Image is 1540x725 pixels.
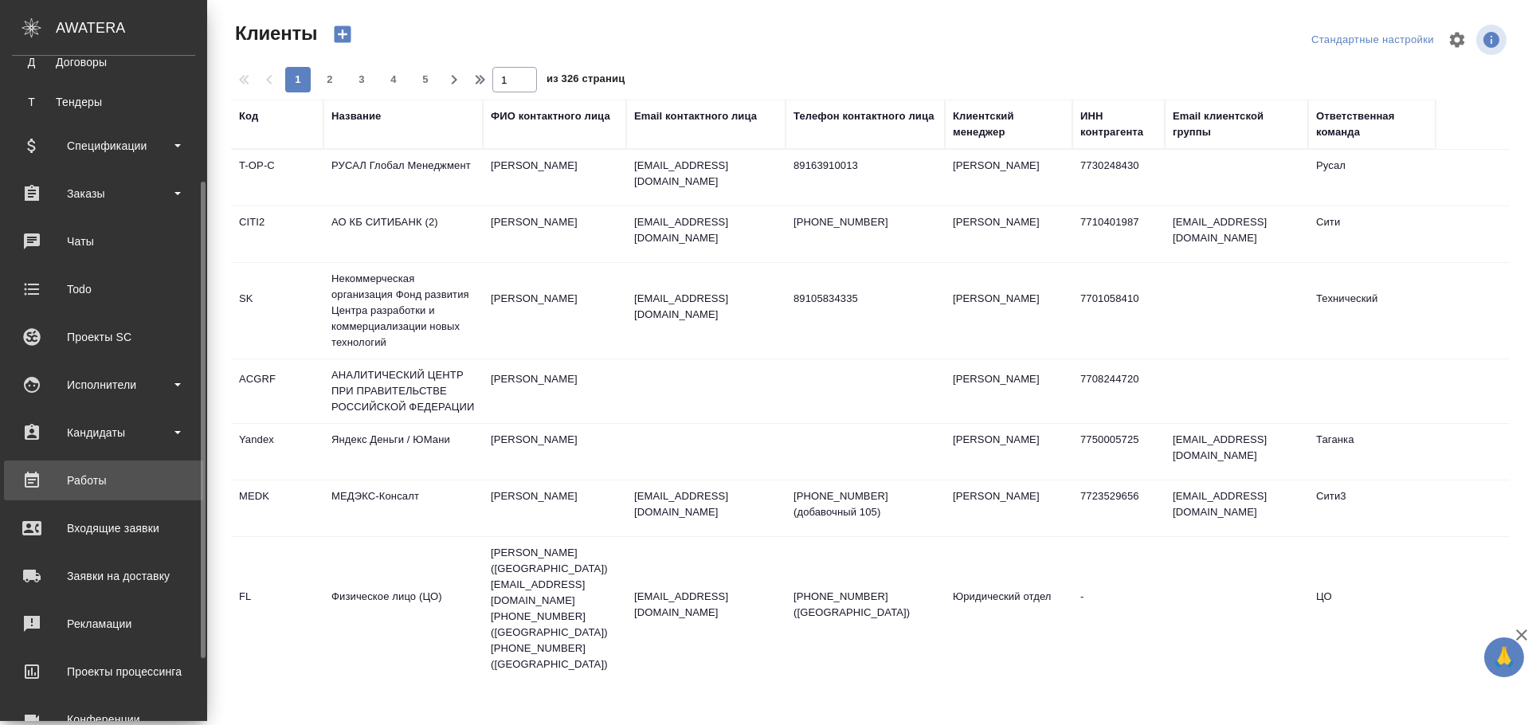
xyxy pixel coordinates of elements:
[1438,21,1476,59] span: Настроить таблицу
[323,150,483,206] td: РУСАЛ Глобал Менеджмент
[323,206,483,262] td: АО КБ СИТИБАНК (2)
[1165,206,1308,262] td: [EMAIL_ADDRESS][DOMAIN_NAME]
[1308,283,1436,339] td: Технический
[1165,480,1308,536] td: [EMAIL_ADDRESS][DOMAIN_NAME]
[483,537,626,680] td: [PERSON_NAME] ([GEOGRAPHIC_DATA]) [EMAIL_ADDRESS][DOMAIN_NAME] [PHONE_NUMBER] ([GEOGRAPHIC_DATA])...
[12,46,195,78] a: ДДоговоры
[483,283,626,339] td: [PERSON_NAME]
[239,108,258,124] div: Код
[323,263,483,359] td: Некоммерческая организация Фонд развития Центра разработки и коммерциализации новых технологий
[349,67,374,92] button: 3
[12,468,195,492] div: Работы
[1308,150,1436,206] td: Русал
[331,108,381,124] div: Название
[1165,424,1308,480] td: [EMAIL_ADDRESS][DOMAIN_NAME]
[12,660,195,684] div: Проекты процессинга
[491,108,610,124] div: ФИО контактного лица
[323,21,362,48] button: Создать
[12,277,195,301] div: Todo
[231,21,317,46] span: Клиенты
[1173,108,1300,140] div: Email клиентской группы
[794,488,937,520] p: [PHONE_NUMBER] (добавочный 105)
[483,424,626,480] td: [PERSON_NAME]
[12,229,195,253] div: Чаты
[12,134,195,158] div: Спецификации
[634,589,778,621] p: [EMAIL_ADDRESS][DOMAIN_NAME]
[1072,150,1165,206] td: 7730248430
[1308,480,1436,536] td: Сити3
[4,652,203,692] a: Проекты процессинга
[1072,363,1165,419] td: 7708244720
[20,54,187,70] div: Договоры
[945,363,1072,419] td: [PERSON_NAME]
[794,214,937,230] p: [PHONE_NUMBER]
[323,480,483,536] td: МЕДЭКС-Консалт
[1316,108,1428,140] div: Ответственная команда
[381,67,406,92] button: 4
[381,72,406,88] span: 4
[12,182,195,206] div: Заказы
[12,86,195,118] a: ТТендеры
[1072,283,1165,339] td: 7701058410
[1072,581,1165,637] td: -
[12,373,195,397] div: Исполнители
[1072,424,1165,480] td: 7750005725
[945,206,1072,262] td: [PERSON_NAME]
[794,291,937,307] p: 89105834335
[4,556,203,596] a: Заявки на доставку
[1308,206,1436,262] td: Сити
[1080,108,1157,140] div: ИНН контрагента
[4,604,203,644] a: Рекламации
[231,480,323,536] td: MEDK
[4,460,203,500] a: Работы
[12,612,195,636] div: Рекламации
[634,108,757,124] div: Email контактного лица
[945,283,1072,339] td: [PERSON_NAME]
[1491,641,1518,674] span: 🙏
[12,325,195,349] div: Проекты SC
[1307,28,1438,53] div: split button
[634,291,778,323] p: [EMAIL_ADDRESS][DOMAIN_NAME]
[634,158,778,190] p: [EMAIL_ADDRESS][DOMAIN_NAME]
[794,589,937,621] p: [PHONE_NUMBER] ([GEOGRAPHIC_DATA])
[483,480,626,536] td: [PERSON_NAME]
[634,214,778,246] p: [EMAIL_ADDRESS][DOMAIN_NAME]
[1072,480,1165,536] td: 7723529656
[483,206,626,262] td: [PERSON_NAME]
[483,150,626,206] td: [PERSON_NAME]
[794,158,937,174] p: 89163910013
[1072,206,1165,262] td: 7710401987
[794,108,935,124] div: Телефон контактного лица
[483,363,626,419] td: [PERSON_NAME]
[4,508,203,548] a: Входящие заявки
[20,94,187,110] div: Тендеры
[1484,637,1524,677] button: 🙏
[56,12,207,44] div: AWATERA
[12,516,195,540] div: Входящие заявки
[323,424,483,480] td: Яндекс Деньги / ЮМани
[945,424,1072,480] td: [PERSON_NAME]
[945,480,1072,536] td: [PERSON_NAME]
[4,269,203,309] a: Todo
[945,150,1072,206] td: [PERSON_NAME]
[323,359,483,423] td: АНАЛИТИЧЕСКИЙ ЦЕНТР ПРИ ПРАВИТЕЛЬСТВЕ РОССИЙСКОЙ ФЕДЕРАЦИИ
[323,581,483,637] td: Физическое лицо (ЦО)
[1308,424,1436,480] td: Таганка
[413,72,438,88] span: 5
[12,421,195,445] div: Кандидаты
[317,72,343,88] span: 2
[953,108,1064,140] div: Клиентский менеджер
[945,581,1072,637] td: Юридический отдел
[317,67,343,92] button: 2
[12,564,195,588] div: Заявки на доставку
[1476,25,1510,55] span: Посмотреть информацию
[231,363,323,419] td: ACGRF
[349,72,374,88] span: 3
[231,206,323,262] td: CITI2
[231,424,323,480] td: Yandex
[231,150,323,206] td: T-OP-C
[547,69,625,92] span: из 326 страниц
[634,488,778,520] p: [EMAIL_ADDRESS][DOMAIN_NAME]
[413,67,438,92] button: 5
[4,317,203,357] a: Проекты SC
